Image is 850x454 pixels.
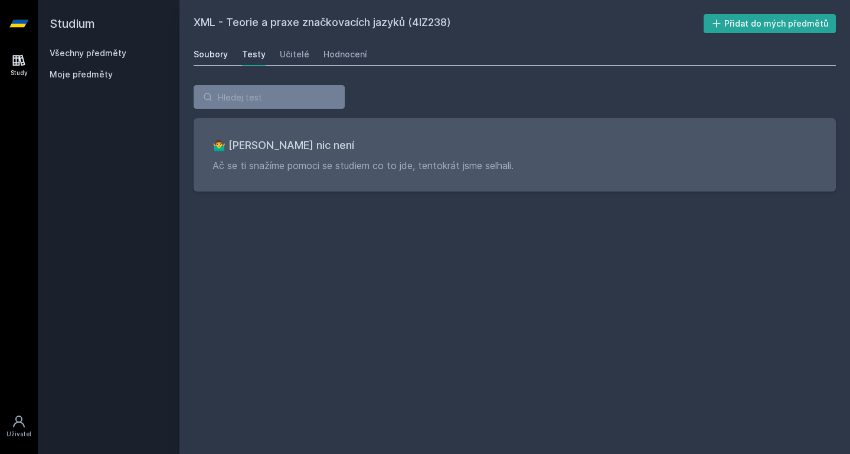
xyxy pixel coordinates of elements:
a: Hodnocení [323,43,367,66]
div: Hodnocení [323,48,367,60]
div: Testy [242,48,266,60]
a: Study [2,47,35,83]
a: Testy [242,43,266,66]
a: Soubory [194,43,228,66]
a: Všechny předměty [50,48,126,58]
input: Hledej test [194,85,345,109]
a: Učitelé [280,43,309,66]
h3: 🤷‍♂️ [PERSON_NAME] nic není [212,137,817,154]
div: Učitelé [280,48,309,60]
div: Uživatel [6,430,31,439]
p: Ač se ti snažíme pomoci se studiem co to jde, tentokrát jsme selhali. [212,158,817,173]
button: Přidat do mých předmětů [704,14,836,33]
div: Study [11,69,28,77]
a: Uživatel [2,408,35,445]
span: Moje předměty [50,69,113,80]
div: Soubory [194,48,228,60]
h2: XML - Teorie a praxe značkovacích jazyků (4IZ238) [194,14,704,33]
